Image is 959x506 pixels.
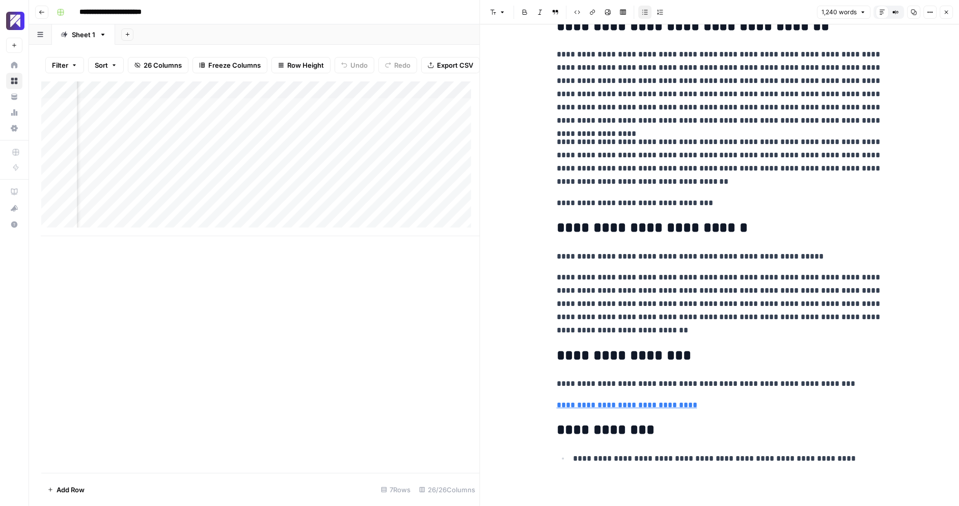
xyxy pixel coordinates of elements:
[421,57,480,73] button: Export CSV
[193,57,267,73] button: Freeze Columns
[144,60,182,70] span: 26 Columns
[6,73,22,89] a: Browse
[6,104,22,121] a: Usage
[41,482,91,498] button: Add Row
[72,30,95,40] div: Sheet 1
[52,24,115,45] a: Sheet 1
[6,216,22,233] button: Help + Support
[377,482,415,498] div: 7 Rows
[6,8,22,34] button: Workspace: Overjet - Test
[88,57,124,73] button: Sort
[95,60,108,70] span: Sort
[45,57,84,73] button: Filter
[52,60,68,70] span: Filter
[57,485,85,495] span: Add Row
[817,6,870,19] button: 1,240 words
[128,57,188,73] button: 26 Columns
[437,60,473,70] span: Export CSV
[6,12,24,30] img: Overjet - Test Logo
[335,57,374,73] button: Undo
[378,57,417,73] button: Redo
[821,8,857,17] span: 1,240 words
[7,201,22,216] div: What's new?
[287,60,324,70] span: Row Height
[6,184,22,200] a: AirOps Academy
[415,482,480,498] div: 26/26 Columns
[6,120,22,136] a: Settings
[6,89,22,105] a: Your Data
[394,60,410,70] span: Redo
[208,60,261,70] span: Freeze Columns
[350,60,368,70] span: Undo
[271,57,331,73] button: Row Height
[6,57,22,73] a: Home
[6,200,22,216] button: What's new?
